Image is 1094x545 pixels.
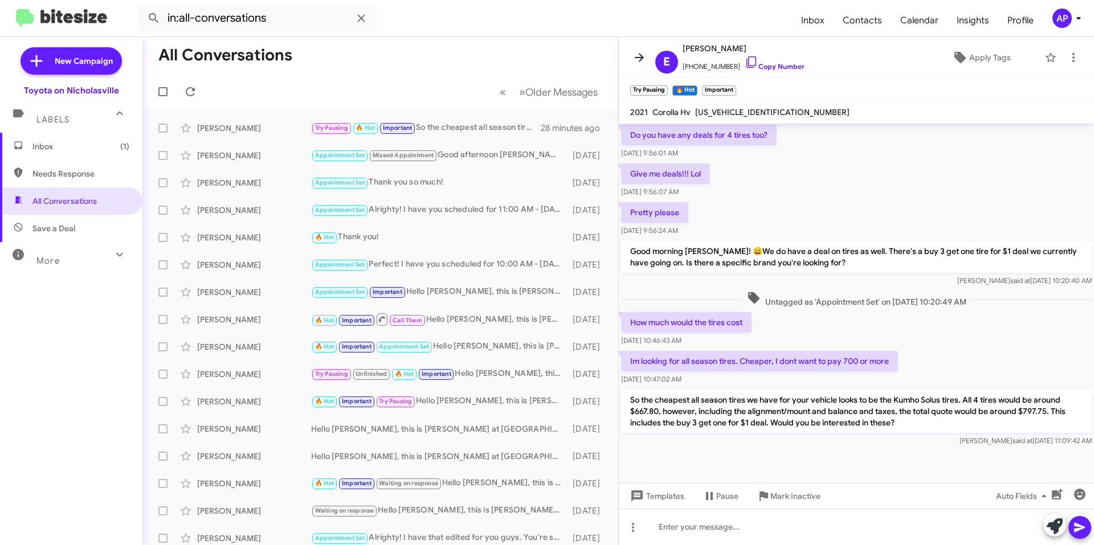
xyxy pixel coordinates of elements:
button: AP [1043,9,1081,28]
span: 🔥 Hot [315,317,334,324]
span: Missed Appointment [373,151,434,159]
span: All Conversations [32,195,97,207]
div: AP [1052,9,1072,28]
nav: Page navigation example [493,80,605,104]
div: [PERSON_NAME] [197,314,311,325]
div: [PERSON_NAME] [197,368,311,380]
span: Appointment Set [315,534,365,542]
div: Hello [PERSON_NAME], this is [PERSON_NAME] at [GEOGRAPHIC_DATA] on [GEOGRAPHIC_DATA]. It's been a... [311,477,567,490]
span: Appointment Set [315,261,365,268]
h1: All Conversations [158,46,292,64]
div: [DATE] [567,505,609,517]
small: Try Pausing [630,85,668,96]
span: Important [422,370,451,378]
div: 28 minutes ago [541,122,609,134]
div: [DATE] [567,314,609,325]
div: [PERSON_NAME] [197,478,311,489]
span: Corolla Hv [652,107,691,117]
div: Alrighty! I have that edited for you guys. You're scheduled for 12:30 PM - [DATE]. Let me know if... [311,531,567,544]
div: [PERSON_NAME] [197,259,311,271]
a: Copy Number [745,62,805,71]
div: [DATE] [567,341,609,353]
div: Hello [PERSON_NAME], this is [PERSON_NAME] at Toyota on [GEOGRAPHIC_DATA]. It's been a while sinc... [311,367,567,380]
span: 2021 [630,107,648,117]
span: 🔥 Hot [315,398,334,405]
div: Hello [PERSON_NAME], this is [PERSON_NAME] at [GEOGRAPHIC_DATA] on [GEOGRAPHIC_DATA]. It's been a... [311,423,567,435]
div: Alrighty! I have you scheduled for 11:00 AM - [DATE]. Let me know if you need anything else, and ... [311,203,567,216]
span: [DATE] 9:56:24 AM [621,226,678,235]
div: Hello [PERSON_NAME], this is [PERSON_NAME] at [GEOGRAPHIC_DATA] on [GEOGRAPHIC_DATA]. It's been a... [311,340,567,353]
span: Untagged as 'Appointment Set' on [DATE] 10:20:49 AM [742,291,971,308]
a: Insights [948,4,998,37]
span: Try Pausing [315,124,348,132]
span: Important [373,288,402,296]
span: said at [1010,276,1030,285]
div: [DATE] [567,259,609,271]
div: [PERSON_NAME] [197,286,311,298]
span: Important [342,343,372,350]
button: Mark Inactive [748,486,830,506]
button: Next [512,80,605,104]
span: Inbox [792,4,834,37]
span: Unfinished [356,370,387,378]
span: Call Them [393,317,422,324]
span: « [500,85,506,99]
span: 🔥 Hot [395,370,414,378]
div: [DATE] [567,478,609,489]
div: Thank you so much! [311,176,567,189]
span: 🔥 Hot [315,233,334,241]
span: E [663,53,670,71]
span: Appointment Set [315,288,365,296]
span: More [36,256,60,266]
span: Appointment Set [315,179,365,186]
a: New Campaign [21,47,122,75]
span: [DATE] 9:56:01 AM [621,149,678,157]
div: So the cheapest all season tires we have for your vehicle looks to be the Kumho Solus tires. All ... [311,121,541,134]
div: [DATE] [567,177,609,189]
span: [PHONE_NUMBER] [683,55,805,72]
div: Hello [PERSON_NAME], this is [PERSON_NAME] at [GEOGRAPHIC_DATA] on [GEOGRAPHIC_DATA]. It's been a... [311,395,567,408]
div: Toyota on Nicholasville [24,85,119,96]
span: Templates [628,486,684,506]
span: (1) [120,141,129,152]
div: [PERSON_NAME] [197,177,311,189]
small: 🔥 Hot [672,85,697,96]
div: [DATE] [567,368,609,380]
div: Thank you! [311,231,567,244]
span: [US_VEHICLE_IDENTIFICATION_NUMBER] [695,107,850,117]
button: Apply Tags [922,47,1039,68]
div: Hello [PERSON_NAME], this is [PERSON_NAME] at [GEOGRAPHIC_DATA] on [GEOGRAPHIC_DATA]. It's been a... [311,285,567,298]
div: [DATE] [567,150,609,161]
div: [DATE] [567,232,609,243]
div: [DATE] [567,204,609,216]
span: [PERSON_NAME] [DATE] 11:09:42 AM [960,436,1092,445]
div: [PERSON_NAME] [197,232,311,243]
span: New Campaign [55,55,113,67]
span: Inbox [32,141,129,152]
div: [DATE] [567,286,609,298]
span: Save a Deal [32,223,75,234]
span: Important [342,480,372,487]
span: [DATE] 10:46:43 AM [621,336,681,345]
div: [PERSON_NAME] [197,122,311,134]
div: Perfect! I have you scheduled for 10:00 AM - [DATE]. Let me know if you need anything else, and h... [311,258,567,271]
a: Calendar [891,4,948,37]
button: Previous [493,80,513,104]
span: Pause [716,486,738,506]
div: Hello [PERSON_NAME], this is [PERSON_NAME] at [GEOGRAPHIC_DATA] on [GEOGRAPHIC_DATA]. It's been a... [311,450,567,462]
span: 🔥 Hot [356,124,375,132]
button: Templates [619,486,693,506]
span: Waiting on response [315,507,374,514]
p: How much would the tires cost [621,312,752,333]
span: Important [342,317,372,324]
span: Try Pausing [379,398,412,405]
span: Appointment Set [379,343,429,350]
div: [DATE] [567,532,609,544]
p: Do you have any deals for 4 tires too? [621,125,777,145]
div: [DATE] [567,423,609,435]
span: 🔥 Hot [315,343,334,350]
p: So the cheapest all season tires we have for your vehicle looks to be the Kumho Solus tires. All ... [621,390,1092,433]
div: [PERSON_NAME] [197,396,311,407]
button: Auto Fields [987,486,1060,506]
div: [PERSON_NAME] [197,204,311,216]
